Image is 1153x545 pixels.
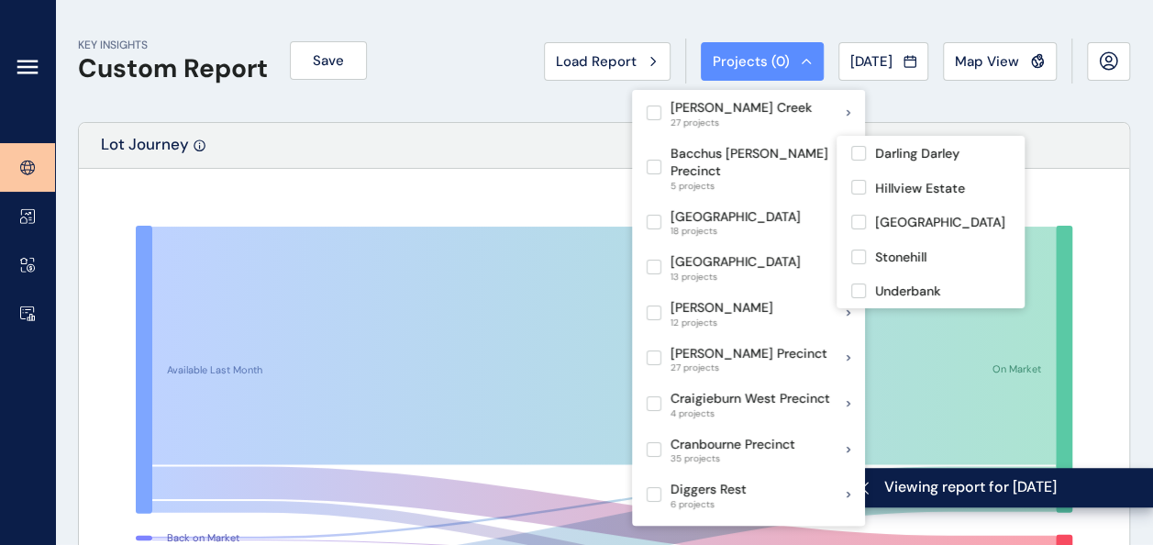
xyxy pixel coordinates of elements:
h1: Custom Report [78,53,268,84]
p: Diggers Rest [671,481,747,499]
p: [GEOGRAPHIC_DATA] [671,253,801,272]
span: [DATE] [850,52,892,71]
span: 6 projects [671,499,747,510]
p: [GEOGRAPHIC_DATA] [671,208,801,227]
span: Projects ( 0 ) [713,52,790,71]
span: 4 projects [671,408,830,419]
span: 27 projects [671,117,812,128]
p: Hillview Estate [875,180,965,198]
span: Load Report [556,52,637,71]
span: 13 projects [671,272,801,283]
button: Load Report [544,42,671,81]
p: Darling Darley [875,145,959,163]
span: Viewing report for [DATE] [884,477,1138,497]
button: [DATE] [838,42,928,81]
button: Map View [943,42,1057,81]
p: Lot Journey [101,134,189,168]
p: [GEOGRAPHIC_DATA] [875,214,1005,232]
span: 12 projects [671,317,773,328]
button: Projects (0) [701,42,824,81]
p: Bacchus [PERSON_NAME] Precinct [671,145,848,181]
p: [PERSON_NAME] [671,299,773,317]
span: Save [313,51,344,70]
p: Underbank [875,283,940,301]
p: [PERSON_NAME] Creek [671,99,812,117]
p: KEY INSIGHTS [78,38,268,53]
span: 18 projects [671,226,801,237]
p: Stonehill [875,249,926,267]
p: Craigieburn West Precinct [671,390,830,408]
span: Map View [955,52,1019,71]
span: 27 projects [671,362,827,373]
p: Cranbourne Precinct [671,436,795,454]
button: Save [290,41,367,80]
span: 35 projects [671,453,795,464]
span: 5 projects [671,181,848,192]
p: [PERSON_NAME] Precinct [671,345,827,363]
